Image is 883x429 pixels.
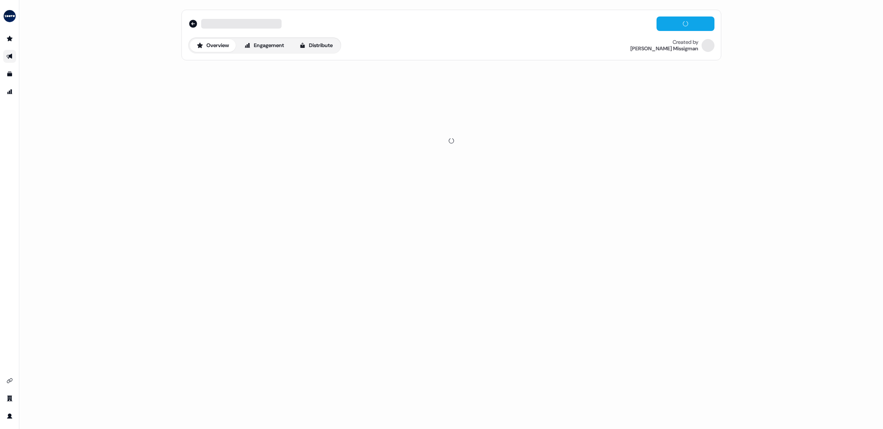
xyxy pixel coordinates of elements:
div: [PERSON_NAME] Missigman [630,45,698,52]
a: Go to profile [3,410,16,423]
a: Go to integrations [3,374,16,387]
button: Overview [190,39,236,52]
button: Distribute [292,39,340,52]
a: Go to team [3,392,16,405]
a: Go to attribution [3,85,16,98]
div: Created by [673,39,698,45]
a: Go to prospects [3,32,16,45]
button: Engagement [237,39,291,52]
a: Go to outbound experience [3,50,16,63]
a: Go to templates [3,68,16,80]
